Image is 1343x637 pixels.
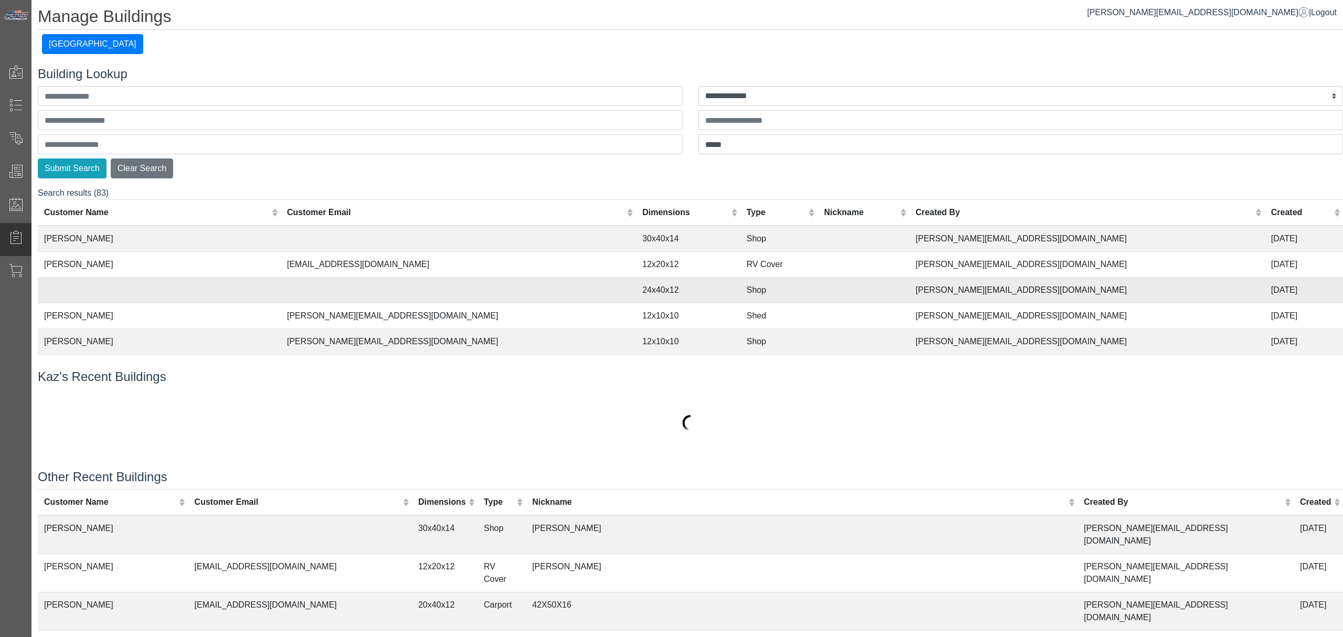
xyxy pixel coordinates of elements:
[909,278,1264,303] td: [PERSON_NAME][EMAIL_ADDRESS][DOMAIN_NAME]
[1078,515,1294,554] td: [PERSON_NAME][EMAIL_ADDRESS][DOMAIN_NAME]
[909,303,1264,329] td: [PERSON_NAME][EMAIL_ADDRESS][DOMAIN_NAME]
[38,515,188,554] td: [PERSON_NAME]
[1265,226,1343,252] td: [DATE]
[909,252,1264,278] td: [PERSON_NAME][EMAIL_ADDRESS][DOMAIN_NAME]
[38,67,1343,82] h4: Building Lookup
[38,252,281,278] td: [PERSON_NAME]
[281,329,636,355] td: [PERSON_NAME][EMAIL_ADDRESS][DOMAIN_NAME]
[740,226,818,252] td: Shop
[281,303,636,329] td: [PERSON_NAME][EMAIL_ADDRESS][DOMAIN_NAME]
[38,226,281,252] td: [PERSON_NAME]
[188,554,412,592] td: [EMAIL_ADDRESS][DOMAIN_NAME]
[195,496,400,508] div: Customer Email
[38,329,281,355] td: [PERSON_NAME]
[281,252,636,278] td: [EMAIL_ADDRESS][DOMAIN_NAME]
[636,226,740,252] td: 30x40x14
[484,496,514,508] div: Type
[44,496,176,508] div: Customer Name
[740,329,818,355] td: Shop
[636,252,740,278] td: 12x20x12
[3,9,29,21] img: Metals Direct Inc Logo
[412,592,477,630] td: 20x40x12
[38,158,106,178] button: Submit Search
[526,515,1078,554] td: [PERSON_NAME]
[477,554,526,592] td: RV Cover
[111,158,173,178] button: Clear Search
[824,206,898,219] div: Nickname
[38,6,1343,30] h1: Manage Buildings
[38,369,1343,385] h4: Kaz's Recent Buildings
[915,206,1253,219] div: Created By
[287,206,624,219] div: Customer Email
[42,39,143,48] a: [GEOGRAPHIC_DATA]
[38,303,281,329] td: [PERSON_NAME]
[740,303,818,329] td: Shed
[1087,6,1337,19] div: |
[636,329,740,355] td: 12x10x10
[1084,496,1282,508] div: Created By
[38,592,188,630] td: [PERSON_NAME]
[42,34,143,54] button: [GEOGRAPHIC_DATA]
[188,592,412,630] td: [EMAIL_ADDRESS][DOMAIN_NAME]
[1311,8,1337,17] span: Logout
[909,329,1264,355] td: [PERSON_NAME][EMAIL_ADDRESS][DOMAIN_NAME]
[1271,206,1331,219] div: Created
[38,554,188,592] td: [PERSON_NAME]
[477,515,526,554] td: Shop
[526,592,1078,630] td: 42X50X16
[636,303,740,329] td: 12x10x10
[1087,8,1309,17] a: [PERSON_NAME][EMAIL_ADDRESS][DOMAIN_NAME]
[1294,554,1343,592] td: [DATE]
[1265,252,1343,278] td: [DATE]
[1300,496,1331,508] div: Created
[532,496,1065,508] div: Nickname
[1294,592,1343,630] td: [DATE]
[477,592,526,630] td: Carport
[1265,278,1343,303] td: [DATE]
[1265,355,1343,380] td: [DATE]
[909,226,1264,252] td: [PERSON_NAME][EMAIL_ADDRESS][DOMAIN_NAME]
[1078,554,1294,592] td: [PERSON_NAME][EMAIL_ADDRESS][DOMAIN_NAME]
[636,355,740,380] td: 25x25x10
[642,206,728,219] div: Dimensions
[38,187,1343,357] div: Search results (83)
[1078,592,1294,630] td: [PERSON_NAME][EMAIL_ADDRESS][DOMAIN_NAME]
[747,206,806,219] div: Type
[418,496,466,508] div: Dimensions
[1265,303,1343,329] td: [DATE]
[1294,515,1343,554] td: [DATE]
[909,355,1264,380] td: [PERSON_NAME][EMAIL_ADDRESS][DOMAIN_NAME]
[38,470,1343,485] h4: Other Recent Buildings
[44,206,269,219] div: Customer Name
[740,278,818,303] td: Shop
[412,554,477,592] td: 12x20x12
[412,515,477,554] td: 30x40x14
[636,278,740,303] td: 24x40x12
[1265,329,1343,355] td: [DATE]
[740,252,818,278] td: RV Cover
[740,355,818,380] td: Carport
[526,554,1078,592] td: [PERSON_NAME]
